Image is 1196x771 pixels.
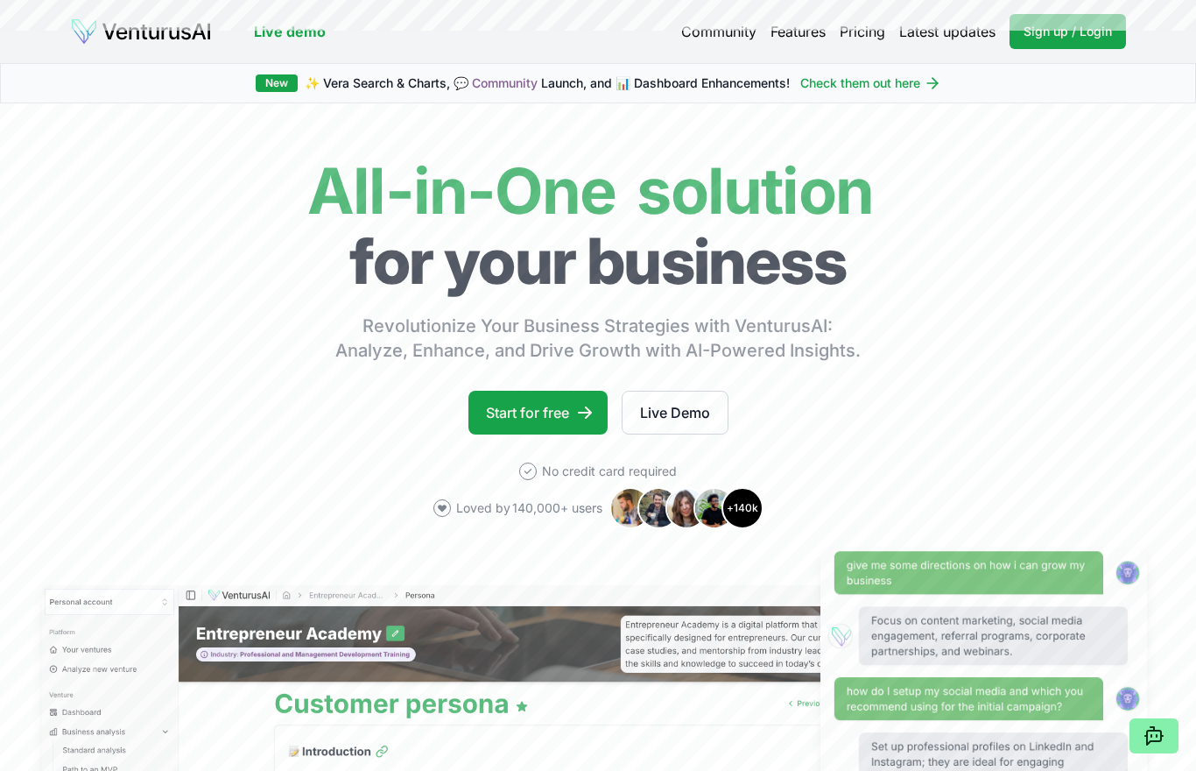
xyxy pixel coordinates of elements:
[800,74,941,92] a: Check them out here
[1010,14,1126,49] a: Sign up / Login
[665,487,707,529] img: Avatar 3
[693,487,735,529] img: Avatar 4
[681,21,756,42] a: Community
[609,487,651,529] img: Avatar 1
[472,75,538,90] a: Community
[840,21,885,42] a: Pricing
[899,21,995,42] a: Latest updates
[622,391,728,435] a: Live Demo
[70,18,212,46] img: logo
[305,74,790,92] span: ✨ Vera Search & Charts, 💬 Launch, and 📊 Dashboard Enhancements!
[637,487,679,529] img: Avatar 2
[1024,23,1112,40] span: Sign up / Login
[256,74,298,92] div: New
[770,21,826,42] a: Features
[468,391,608,435] a: Start for free
[254,21,326,42] a: Live demo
